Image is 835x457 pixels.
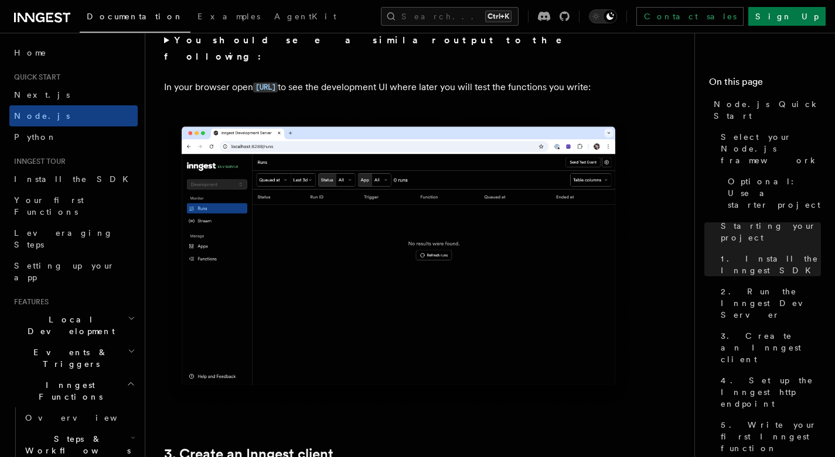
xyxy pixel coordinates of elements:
a: Next.js [9,84,138,105]
span: Events & Triggers [9,346,128,370]
summary: You should see a similar output to the following: [164,32,633,65]
span: Node.js [14,111,70,121]
span: 2. Run the Inngest Dev Server [721,286,821,321]
a: Leveraging Steps [9,222,138,255]
span: Overview [25,413,146,422]
img: Inngest Dev Server's 'Runs' tab with no data [164,115,633,409]
a: Select your Node.js framework [716,126,821,171]
a: Your first Functions [9,190,138,222]
a: Node.js [9,105,138,126]
a: Setting up your app [9,255,138,288]
span: 1. Install the Inngest SDK [721,253,821,276]
span: Starting your project [721,220,821,243]
a: Install the SDK [9,169,138,190]
a: Node.js Quick Start [709,94,821,126]
span: Your first Functions [14,195,84,217]
span: Node.js Quick Start [714,98,821,122]
span: Setting up your app [14,261,115,282]
span: Steps & Workflows [21,433,131,456]
a: Starting your project [716,215,821,248]
span: Home [14,47,47,59]
span: Quick start [9,73,60,82]
span: Local Development [9,314,128,337]
button: Inngest Functions [9,374,138,407]
span: Documentation [87,12,183,21]
button: Events & Triggers [9,342,138,374]
h4: On this page [709,75,821,94]
a: Contact sales [636,7,744,26]
a: Overview [21,407,138,428]
span: Python [14,132,57,142]
span: 4. Set up the Inngest http endpoint [721,374,821,410]
span: Inngest tour [9,157,66,166]
span: Next.js [14,90,70,99]
span: Examples [197,12,260,21]
span: AgentKit [274,12,336,21]
span: Leveraging Steps [14,228,113,249]
button: Toggle dark mode [589,9,617,23]
a: 3. Create an Inngest client [716,325,821,370]
span: Install the SDK [14,174,135,184]
button: Search...Ctrl+K [381,7,519,26]
a: Sign Up [748,7,826,26]
a: Python [9,126,138,147]
code: [URL] [253,83,278,92]
p: In your browser open to see the development UI where later you will test the functions you write: [164,79,633,96]
span: 3. Create an Inngest client [721,330,821,365]
a: Documentation [80,4,190,33]
kbd: Ctrl+K [485,11,512,22]
a: 4. Set up the Inngest http endpoint [716,370,821,414]
a: Examples [190,4,267,32]
a: AgentKit [267,4,343,32]
span: Optional: Use a starter project [728,176,821,211]
span: Inngest Functions [9,379,127,403]
strong: You should see a similar output to the following: [164,35,578,62]
a: 1. Install the Inngest SDK [716,248,821,281]
a: 2. Run the Inngest Dev Server [716,281,821,325]
button: Local Development [9,309,138,342]
a: Optional: Use a starter project [723,171,821,215]
span: 5. Write your first Inngest function [721,419,821,454]
span: Features [9,297,49,307]
a: [URL] [253,81,278,92]
a: Home [9,42,138,63]
span: Select your Node.js framework [721,131,821,166]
